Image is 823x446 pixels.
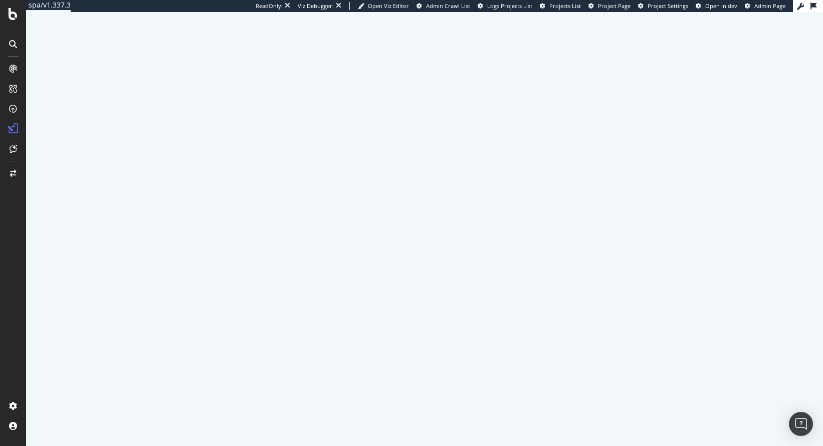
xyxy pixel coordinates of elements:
span: Open Viz Editor [368,2,409,10]
span: Project Settings [648,2,688,10]
a: Projects List [540,2,581,10]
span: Open in dev [705,2,737,10]
div: Viz Debugger: [298,2,334,10]
span: Admin Crawl List [426,2,470,10]
a: Logs Projects List [478,2,532,10]
a: Admin Crawl List [417,2,470,10]
span: Admin Page [754,2,785,10]
span: Project Page [598,2,631,10]
div: animation [388,203,461,239]
span: Projects List [549,2,581,10]
a: Open Viz Editor [358,2,409,10]
a: Admin Page [745,2,785,10]
a: Project Page [588,2,631,10]
a: Open in dev [696,2,737,10]
a: Project Settings [638,2,688,10]
span: Logs Projects List [487,2,532,10]
div: ReadOnly: [256,2,283,10]
div: Open Intercom Messenger [789,412,813,436]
